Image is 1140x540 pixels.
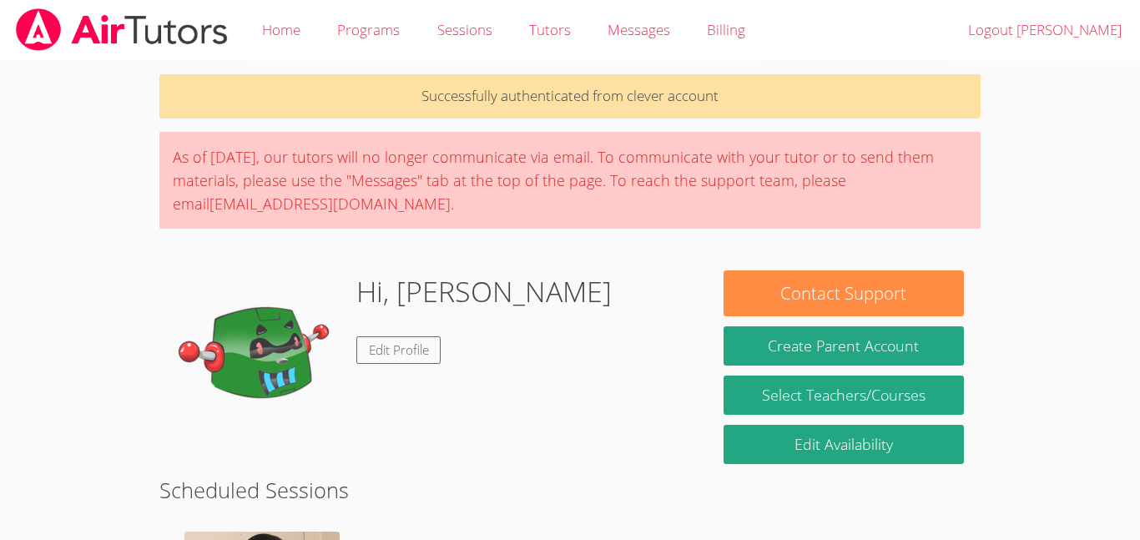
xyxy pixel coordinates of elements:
h1: Hi, [PERSON_NAME] [356,270,612,313]
h2: Scheduled Sessions [159,474,981,506]
span: Messages [608,20,670,39]
a: Edit Availability [724,425,964,464]
img: airtutors_banner-c4298cdbf04f3fff15de1276eac7730deb9818008684d7c2e4769d2f7ddbe033.png [14,8,230,51]
div: As of [DATE], our tutors will no longer communicate via email. To communicate with your tutor or ... [159,132,981,229]
a: Select Teachers/Courses [724,376,964,415]
p: Successfully authenticated from clever account [159,74,981,119]
button: Contact Support [724,270,964,316]
a: Edit Profile [356,336,441,364]
img: default.png [176,270,343,437]
button: Create Parent Account [724,326,964,366]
